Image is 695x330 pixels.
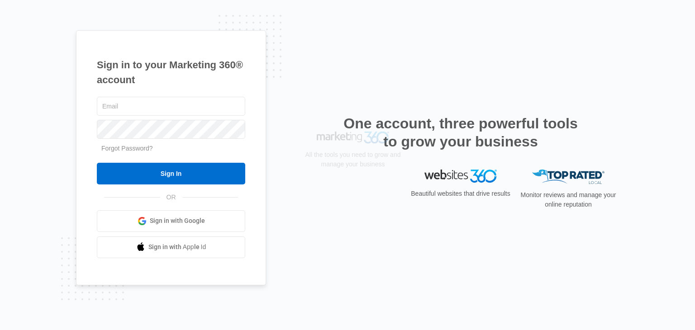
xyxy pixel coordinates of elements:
[97,163,245,184] input: Sign In
[317,170,389,182] img: Marketing 360
[532,170,605,184] img: Top Rated Local
[410,189,511,198] p: Beautiful websites that drive results
[97,210,245,232] a: Sign in with Google
[97,57,245,87] h1: Sign in to your Marketing 360® account
[150,216,205,226] span: Sign in with Google
[302,188,404,207] p: All the tools you need to grow and manage your business
[518,190,619,209] p: Monitor reviews and manage your online reputation
[148,242,206,252] span: Sign in with Apple Id
[341,114,581,151] h2: One account, three powerful tools to grow your business
[424,170,497,183] img: Websites 360
[97,97,245,116] input: Email
[101,145,153,152] a: Forgot Password?
[160,193,182,202] span: OR
[97,236,245,258] a: Sign in with Apple Id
